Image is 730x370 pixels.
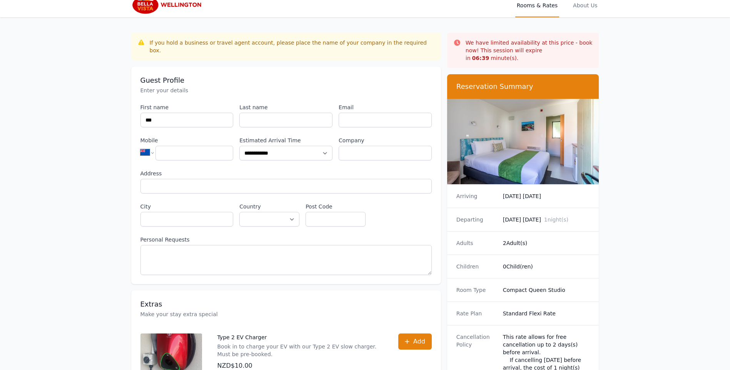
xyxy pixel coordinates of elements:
div: If you hold a business or travel agent account, please place the name of your company in the requ... [150,39,435,54]
label: Country [239,203,299,210]
p: Make your stay extra special [140,310,432,318]
dd: [DATE] [DATE] [503,192,590,200]
dd: 0 Child(ren) [503,263,590,270]
h3: Reservation Summary [456,82,590,91]
label: Personal Requests [140,236,432,243]
button: Add [398,333,432,350]
label: Last name [239,103,332,111]
dd: [DATE] [DATE] [503,216,590,223]
p: Book in to charge your EV with our Type 2 EV slow charger. Must be pre-booked. [217,343,383,358]
dt: Adults [456,239,497,247]
label: Mobile [140,137,234,144]
label: Estimated Arrival Time [239,137,332,144]
label: First name [140,103,234,111]
dd: Standard Flexi Rate [503,310,590,317]
img: Compact Queen Studio [447,99,599,184]
dt: Children [456,263,497,270]
span: 1 night(s) [544,217,568,223]
h3: Guest Profile [140,76,432,85]
dt: Departing [456,216,497,223]
span: Add [413,337,425,346]
h3: Extras [140,300,432,309]
strong: 06 : 39 [472,55,489,61]
dt: Room Type [456,286,497,294]
label: City [140,203,234,210]
label: Email [339,103,432,111]
p: Enter your details [140,87,432,94]
p: Type 2 EV Charger [217,333,383,341]
label: Address [140,170,432,177]
dd: 2 Adult(s) [503,239,590,247]
dd: Compact Queen Studio [503,286,590,294]
dt: Rate Plan [456,310,497,317]
label: Post Code [306,203,366,210]
dt: Arriving [456,192,497,200]
label: Company [339,137,432,144]
p: We have limited availability at this price - book now! This session will expire in minute(s). [466,39,593,62]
